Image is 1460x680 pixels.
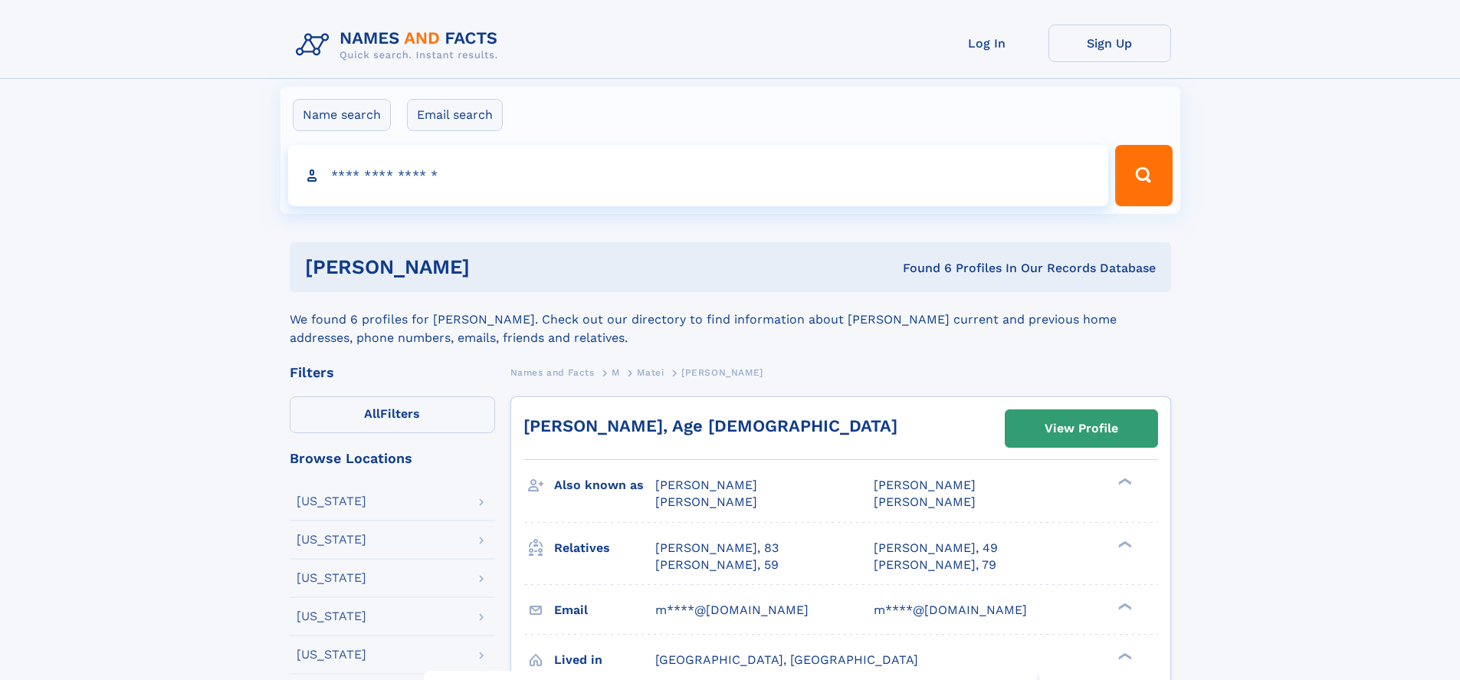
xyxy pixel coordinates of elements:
[1048,25,1171,62] a: Sign Up
[874,557,996,573] a: [PERSON_NAME], 79
[655,540,779,557] a: [PERSON_NAME], 83
[655,652,918,667] span: [GEOGRAPHIC_DATA], [GEOGRAPHIC_DATA]
[926,25,1048,62] a: Log In
[874,540,998,557] a: [PERSON_NAME], 49
[1006,410,1157,447] a: View Profile
[297,649,366,661] div: [US_STATE]
[290,366,495,379] div: Filters
[290,292,1171,347] div: We found 6 profiles for [PERSON_NAME]. Check out our directory to find information about [PERSON_...
[1114,601,1133,611] div: ❯
[290,396,495,433] label: Filters
[874,478,976,492] span: [PERSON_NAME]
[655,494,757,509] span: [PERSON_NAME]
[297,572,366,584] div: [US_STATE]
[305,258,687,277] h1: [PERSON_NAME]
[290,25,510,66] img: Logo Names and Facts
[293,99,391,131] label: Name search
[1114,477,1133,487] div: ❯
[637,367,664,378] span: Matei
[1045,411,1118,446] div: View Profile
[655,557,779,573] a: [PERSON_NAME], 59
[681,367,763,378] span: [PERSON_NAME]
[407,99,503,131] label: Email search
[554,597,655,623] h3: Email
[1115,145,1172,206] button: Search Button
[637,363,664,382] a: Matei
[554,472,655,498] h3: Also known as
[297,610,366,623] div: [US_STATE]
[297,495,366,508] div: [US_STATE]
[364,406,380,421] span: All
[874,494,976,509] span: [PERSON_NAME]
[510,363,595,382] a: Names and Facts
[655,478,757,492] span: [PERSON_NAME]
[1114,539,1133,549] div: ❯
[297,534,366,546] div: [US_STATE]
[686,260,1156,277] div: Found 6 Profiles In Our Records Database
[1114,651,1133,661] div: ❯
[554,647,655,673] h3: Lived in
[288,145,1109,206] input: search input
[612,363,620,382] a: M
[523,416,897,435] a: [PERSON_NAME], Age [DEMOGRAPHIC_DATA]
[612,367,620,378] span: M
[290,452,495,465] div: Browse Locations
[554,535,655,561] h3: Relatives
